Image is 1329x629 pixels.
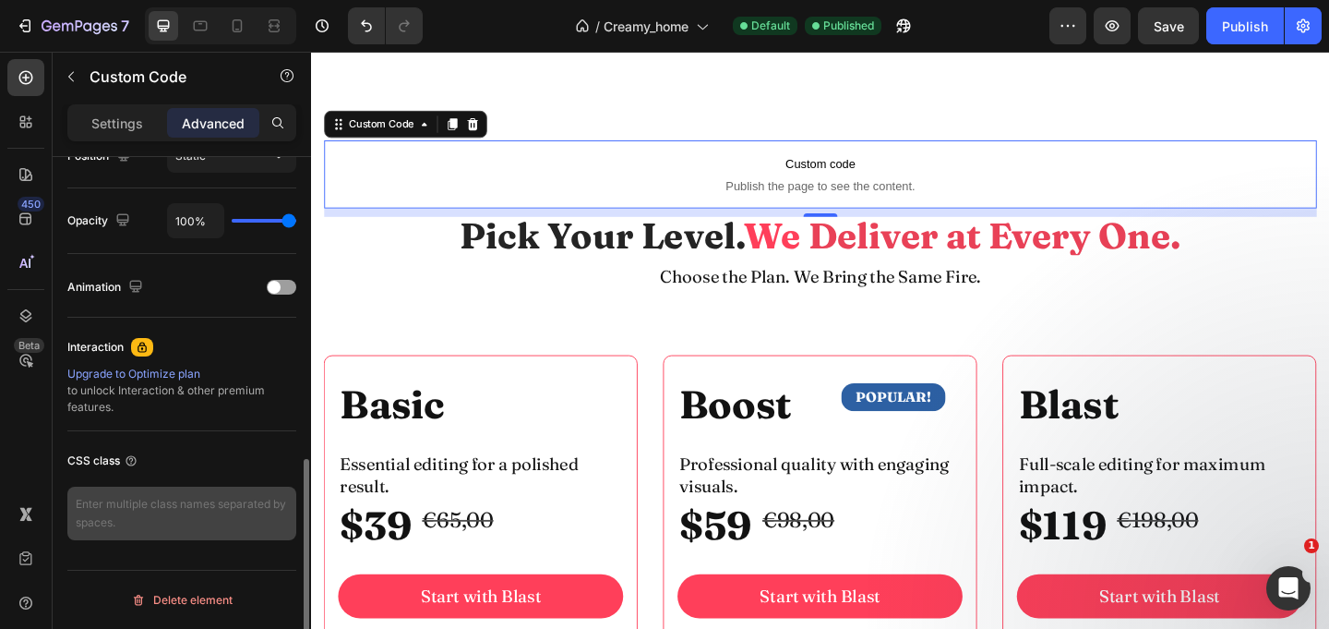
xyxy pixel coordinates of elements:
[31,436,338,484] p: Essential editing for a polished result.
[1222,17,1268,36] div: Publish
[119,492,200,526] div: €65,00
[770,436,1076,484] p: Full-scale editing for maximum impact.
[162,175,471,224] strong: Pick Your Level.
[1154,18,1184,34] span: Save
[857,575,988,609] p: Start with Blast
[311,52,1329,629] iframe: Design area
[399,492,482,538] h2: $59
[489,492,571,526] div: €98,00
[875,492,967,526] div: €198,00
[168,204,223,237] input: Auto
[119,575,250,609] p: Start with Blast
[488,575,619,609] p: Start with Blast
[131,589,233,611] div: Delete element
[18,197,44,212] div: 450
[90,66,246,88] p: Custom Code
[37,70,115,87] div: Custom Code
[770,357,879,409] strong: Blast
[30,568,340,616] button: <p>Start with Blast</p>
[768,492,868,538] h2: $119
[31,357,146,409] strong: Basic
[182,114,245,133] p: Advanced
[67,275,147,300] div: Animation
[67,453,138,469] div: CSS class
[595,17,600,36] span: /
[30,492,112,538] h2: $39
[593,366,675,384] strong: POPULAR!
[67,339,124,356] div: Interaction
[91,114,143,133] p: Settings
[67,366,296,382] div: Upgrade to Optimize plan
[401,357,522,409] strong: Boost
[67,209,134,234] div: Opacity
[14,111,1094,133] span: Custom code
[751,18,790,34] span: Default
[768,568,1078,616] button: <p>Start with Blast</p>
[471,175,533,224] strong: We
[16,232,1092,256] p: Choose the Plan. We Bring the Same Fire.
[541,175,947,224] strong: Deliver at Every One.
[14,137,1094,155] span: Publish the page to see the content.
[604,17,688,36] span: Creamy_home
[401,436,707,484] p: Professional quality with engaging visuals.
[1304,538,1319,553] span: 1
[14,338,44,353] div: Beta
[67,586,296,615] button: Delete element
[67,366,296,416] div: to unlock Interaction & other premium features.
[823,18,874,34] span: Published
[7,7,138,44] button: 7
[348,7,423,44] div: Undo/Redo
[121,15,129,37] p: 7
[1206,7,1284,44] button: Publish
[1138,7,1199,44] button: Save
[399,568,709,616] button: <p>Start with Blast</p>
[1266,566,1311,611] iframe: Intercom live chat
